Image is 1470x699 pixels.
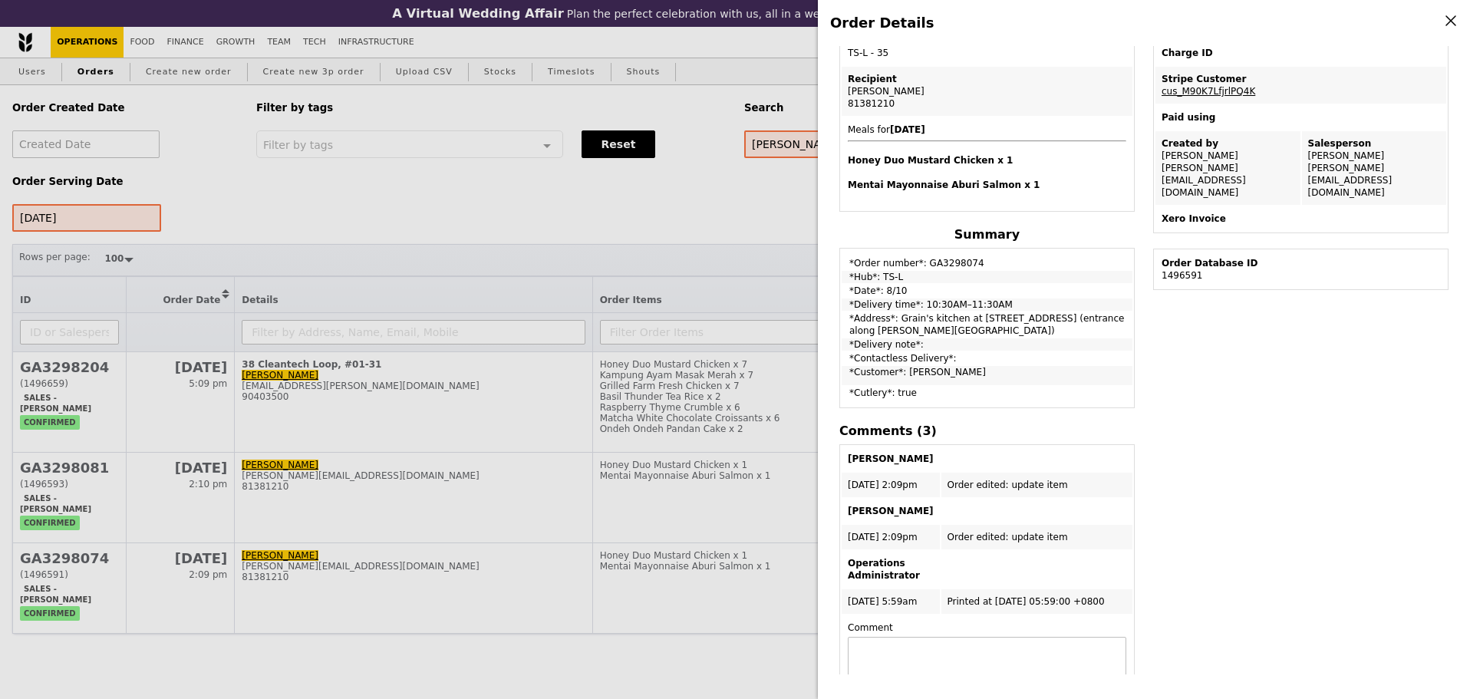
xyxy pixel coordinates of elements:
[1162,47,1440,59] div: Charge ID
[848,532,918,542] span: [DATE] 2:09pm
[839,424,1135,438] h4: Comments (3)
[1155,131,1300,205] td: [PERSON_NAME] [PERSON_NAME][EMAIL_ADDRESS][DOMAIN_NAME]
[890,124,925,135] b: [DATE]
[848,622,893,634] label: Comment
[848,154,1126,167] h4: Honey Duo Mustard Chicken x 1
[842,366,1132,385] td: *Customer*: [PERSON_NAME]
[842,387,1132,406] td: *Cutlery*: true
[1162,86,1255,97] a: cus_M90K7LfjrlPQ4K
[842,28,1132,65] td: TS-L - 35
[848,124,1126,191] span: Meals for
[848,179,1126,191] h4: Mentai Mayonnaise Aburi Salmon x 1
[1162,73,1440,85] div: Stripe Customer
[1155,251,1446,288] td: 1496591
[839,227,1135,242] h4: Summary
[842,338,1132,351] td: *Delivery note*:
[1162,137,1294,150] div: Created by
[842,312,1132,337] td: *Address*: Grain's kitchen at [STREET_ADDRESS] (entrance along [PERSON_NAME][GEOGRAPHIC_DATA])
[842,250,1132,269] td: *Order number*: GA3298074
[941,589,1132,614] td: Printed at [DATE] 05:59:00 +0800
[848,480,918,490] span: [DATE] 2:09pm
[842,298,1132,311] td: *Delivery time*: 10:30AM–11:30AM
[941,525,1132,549] td: Order edited: update item
[848,596,917,607] span: [DATE] 5:59am
[830,15,934,31] span: Order Details
[848,453,934,464] b: [PERSON_NAME]
[842,271,1132,283] td: *Hub*: TS-L
[848,85,1126,97] div: [PERSON_NAME]
[1162,111,1440,124] div: Paid using
[1162,213,1440,225] div: Xero Invoice
[848,73,1126,85] div: Recipient
[842,285,1132,297] td: *Date*: 8/10
[842,352,1132,364] td: *Contactless Delivery*:
[848,97,1126,110] div: 81381210
[1162,257,1440,269] div: Order Database ID
[1308,137,1441,150] div: Salesperson
[941,473,1132,497] td: Order edited: update item
[848,506,934,516] b: [PERSON_NAME]
[1302,131,1447,205] td: [PERSON_NAME] [PERSON_NAME][EMAIL_ADDRESS][DOMAIN_NAME]
[848,558,920,581] b: Operations Administrator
